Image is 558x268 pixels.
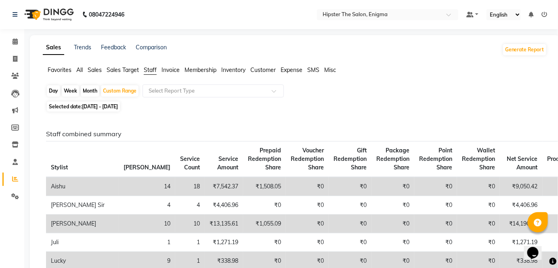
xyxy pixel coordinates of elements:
td: ₹0 [286,196,329,215]
td: ₹0 [457,177,500,196]
span: Stylist [51,164,68,171]
td: ₹0 [329,196,371,215]
span: Gift Redemption Share [334,147,367,171]
a: Feedback [101,44,126,51]
span: Prepaid Redemption Share [248,147,281,171]
div: Custom Range [101,85,138,97]
span: Net Service Amount [507,155,538,171]
td: 10 [175,215,205,233]
td: ₹4,406.96 [500,196,543,215]
span: Point Redemption Share [419,147,452,171]
td: ₹0 [371,215,414,233]
td: ₹0 [371,196,414,215]
span: [DATE] - [DATE] [82,103,118,110]
td: ₹0 [457,233,500,252]
td: [PERSON_NAME] Sir [46,196,119,215]
td: ₹1,508.05 [243,177,286,196]
span: Service Count [180,155,200,171]
span: Selected date: [47,101,120,112]
td: ₹1,271.19 [500,233,543,252]
a: Comparison [136,44,167,51]
span: Service Amount [217,155,238,171]
td: ₹0 [371,233,414,252]
span: Favorites [48,66,71,74]
h6: Staff combined summary [46,130,541,138]
td: ₹0 [414,196,457,215]
td: 4 [119,196,175,215]
td: ₹4,406.96 [205,196,243,215]
div: Month [81,85,99,97]
td: ₹0 [414,233,457,252]
span: All [76,66,83,74]
td: ₹0 [457,215,500,233]
a: Sales [43,40,64,55]
td: ₹0 [286,177,329,196]
td: ₹0 [414,215,457,233]
td: ₹14,190.70 [500,215,543,233]
td: ₹13,135.61 [205,215,243,233]
td: ₹0 [329,177,371,196]
td: ₹0 [371,177,414,196]
td: Aishu [46,177,119,196]
td: ₹0 [457,196,500,215]
span: Sales [88,66,102,74]
td: ₹9,050.42 [500,177,543,196]
span: Customer [250,66,276,74]
td: ₹1,055.09 [243,215,286,233]
td: 18 [175,177,205,196]
span: Membership [185,66,216,74]
div: Week [62,85,79,97]
span: Sales Target [107,66,139,74]
td: 4 [175,196,205,215]
b: 08047224946 [89,3,124,26]
td: ₹0 [286,233,329,252]
span: [PERSON_NAME] [124,164,170,171]
td: Juli [46,233,119,252]
td: ₹0 [329,215,371,233]
td: ₹0 [286,215,329,233]
td: ₹0 [243,196,286,215]
td: 14 [119,177,175,196]
a: Trends [74,44,91,51]
button: Generate Report [503,44,546,55]
td: ₹7,542.37 [205,177,243,196]
span: Wallet Redemption Share [462,147,495,171]
td: ₹0 [329,233,371,252]
span: SMS [307,66,319,74]
span: Staff [144,66,157,74]
td: 1 [175,233,205,252]
span: Expense [281,66,302,74]
div: Day [47,85,60,97]
span: Inventory [221,66,245,74]
td: 1 [119,233,175,252]
td: ₹1,271.19 [205,233,243,252]
td: ₹0 [414,177,457,196]
span: Invoice [162,66,180,74]
img: logo [21,3,76,26]
span: Package Redemption Share [376,147,409,171]
td: [PERSON_NAME] [46,215,119,233]
td: 10 [119,215,175,233]
td: ₹0 [243,233,286,252]
span: Voucher Redemption Share [291,147,324,171]
iframe: chat widget [524,236,550,260]
span: Misc [324,66,336,74]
